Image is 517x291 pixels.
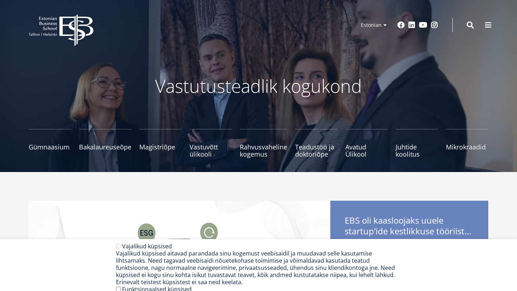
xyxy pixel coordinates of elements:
span: Teadustöö ja doktoriõpe [295,143,337,158]
a: Rahvusvaheline kogemus [240,129,287,158]
a: Vastuvõtt ülikooli [190,129,232,158]
span: EBS oli kaasloojaks uuele [345,215,474,239]
span: Magistriõpe [139,143,182,151]
a: Avatud Ülikool [345,129,388,158]
a: Instagram [431,22,438,29]
label: Vajalikud küpsised [122,242,172,250]
a: Gümnaasium [29,129,71,158]
a: Facebook [397,22,405,29]
a: Youtube [419,22,427,29]
span: Mikrokraadid [446,143,488,151]
a: Linkedin [408,22,415,29]
span: Gümnaasium [29,143,71,151]
a: Teadustöö ja doktoriõpe [295,129,337,158]
span: Rahvusvaheline kogemus [240,143,287,158]
a: Magistriõpe [139,129,182,158]
span: Avatud Ülikool [345,143,388,158]
span: Juhtide koolitus [396,143,438,158]
a: Bakalaureuseõpe [79,129,131,158]
a: Mikrokraadid [446,129,488,158]
span: Vastuvõtt ülikooli [190,143,232,158]
a: Juhtide koolitus [396,129,438,158]
p: Vastutusteadlik kogukond [68,75,449,97]
span: Bakalaureuseõpe [79,143,131,151]
span: startup’ide kestlikkuse tööriistakastile [345,226,474,237]
div: Vajalikud küpsised aitavad parandada sinu kogemust veebisaidil ja muudavad selle kasutamise lihts... [116,250,399,286]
